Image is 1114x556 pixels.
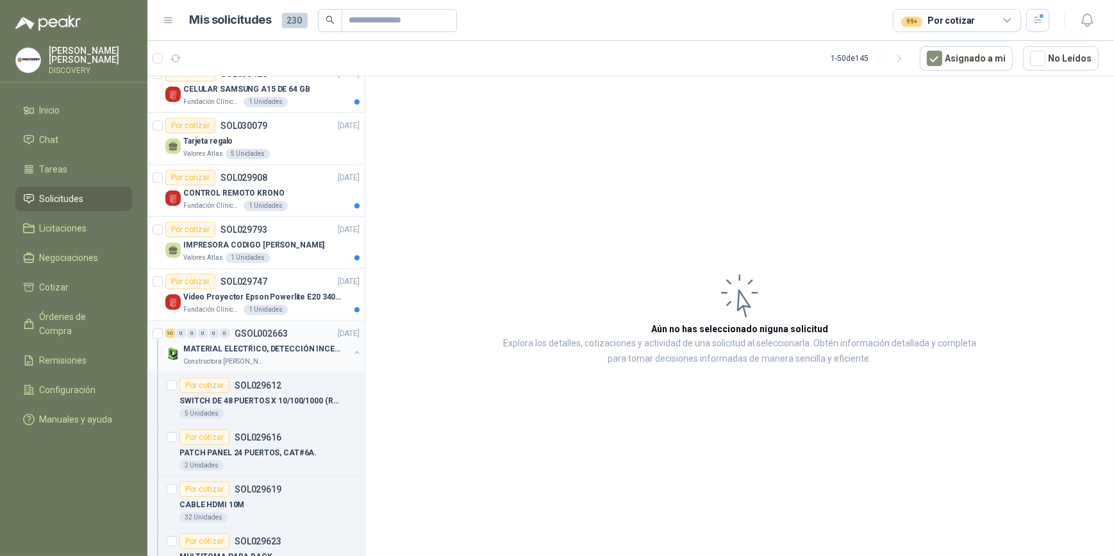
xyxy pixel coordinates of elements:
div: Por cotizar [179,378,229,393]
span: Negociaciones [40,251,99,265]
button: Asignado a mi [920,46,1013,71]
span: Manuales y ayuda [40,412,113,426]
a: Por cotizarSOL030079[DATE] Tarjeta regaloValores Atlas5 Unidades [147,113,365,165]
a: Por cotizarSOL029908[DATE] Company LogoCONTROL REMOTO KRONOFundación Clínica Shaio1 Unidades [147,165,365,217]
p: Fundación Clínica Shaio [183,97,241,107]
a: Órdenes de Compra [15,305,132,343]
span: Tareas [40,162,68,176]
img: Company Logo [165,190,181,206]
p: Video Proyector Epson Powerlite E20 3400 Lumens [183,291,343,303]
p: SOL030079 [220,121,267,130]
span: 230 [282,13,308,28]
img: Logo peakr [15,15,81,31]
a: Chat [15,128,132,152]
div: Por cotizar [179,430,229,445]
p: SOL029623 [235,537,281,546]
div: 1 - 50 de 145 [831,48,910,69]
div: 99+ [901,17,922,27]
div: 5 Unidades [226,149,270,159]
a: Por cotizarSOL029747[DATE] Company LogoVideo Proyector Epson Powerlite E20 3400 LumensFundación C... [147,269,365,321]
a: Licitaciones [15,216,132,240]
p: [DATE] [338,276,360,288]
p: [DATE] [338,120,360,132]
div: Por cotizar [165,222,215,237]
p: SWITCH DE 48 PUERTOS X 10/100/1000 (RJ-45) PUERTOS,POE, 4 X 1000X SFP, CAPA 3 [179,395,339,407]
p: SOL029612 [235,381,281,390]
span: Órdenes de Compra [40,310,120,338]
p: DISCOVERY [49,67,132,74]
p: Fundación Clínica Shaio [183,201,241,211]
p: Valores Atlas [183,253,223,263]
a: Por cotizarSOL029612SWITCH DE 48 PUERTOS X 10/100/1000 (RJ-45) PUERTOS,POE, 4 X 1000X SFP, CAPA 3... [147,373,365,425]
img: Company Logo [165,87,181,102]
p: SOL029616 [235,433,281,442]
button: No Leídos [1023,46,1099,71]
div: 0 [198,329,208,338]
p: CELULAR SAMSUNG A15 DE 64 GB [183,83,310,96]
span: Remisiones [40,353,87,367]
p: CONTROL REMOTO KRONO [183,187,285,199]
p: Explora los detalles, cotizaciones y actividad de una solicitud al seleccionarla. Obtén informaci... [494,336,986,367]
div: Por cotizar [179,534,229,549]
a: Tareas [15,157,132,181]
a: Solicitudes [15,187,132,211]
p: Constructora [PERSON_NAME] - Administrativo [183,357,264,367]
div: Por cotizar [179,482,229,497]
h3: Aún no has seleccionado niguna solicitud [651,322,828,336]
img: Company Logo [165,294,181,310]
div: 5 Unidades [179,409,224,419]
div: Por cotizar [165,170,215,185]
div: 0 [220,329,229,338]
a: Inicio [15,98,132,122]
p: [DATE] [338,328,360,340]
p: PATCH PANEL 24 PUERTOS, CAT#6A. [179,447,317,459]
a: 10 0 0 0 0 0 GSOL002663[DATE] Company LogoMATERIAL ELECTRICO, DETECCIÓN INCENDIOS Y CCTVConstruct... [165,326,362,367]
a: Remisiones [15,348,132,373]
a: Por cotizarSOL030426[DATE] Company LogoCELULAR SAMSUNG A15 DE 64 GBFundación Clínica Shaio1 Unidades [147,61,365,113]
p: Valores Atlas [183,149,223,159]
div: 0 [209,329,219,338]
div: Por cotizar [901,13,975,28]
span: Inicio [40,103,60,117]
p: MATERIAL ELECTRICO, DETECCIÓN INCENDIOS Y CCTV [183,343,343,355]
img: Company Logo [16,48,40,72]
p: SOL029908 [220,173,267,182]
span: Licitaciones [40,221,87,235]
a: Por cotizarSOL029793[DATE] IMPRESORA CODIGO [PERSON_NAME]Valores Atlas1 Unidades [147,217,365,269]
div: 0 [187,329,197,338]
p: IMPRESORA CODIGO [PERSON_NAME] [183,239,324,251]
div: 1 Unidades [244,97,288,107]
div: 10 [165,329,175,338]
a: Por cotizarSOL029619CABLE HDMI 10M32 Unidades [147,476,365,528]
div: 2 Unidades [179,460,224,471]
div: 0 [176,329,186,338]
div: 32 Unidades [179,512,228,523]
span: Configuración [40,383,96,397]
div: 1 Unidades [244,305,288,315]
p: SOL029793 [220,225,267,234]
a: Por cotizarSOL029616PATCH PANEL 24 PUERTOS, CAT#6A.2 Unidades [147,425,365,476]
img: Company Logo [165,346,181,362]
a: Negociaciones [15,246,132,270]
a: Manuales y ayuda [15,407,132,432]
span: Chat [40,133,59,147]
div: Por cotizar [165,118,215,133]
p: [DATE] [338,224,360,236]
div: 1 Unidades [226,253,270,263]
span: Cotizar [40,280,69,294]
h1: Mis solicitudes [190,11,272,29]
p: SOL029747 [220,277,267,286]
p: Tarjeta regalo [183,135,233,147]
a: Cotizar [15,275,132,299]
span: search [326,15,335,24]
p: SOL029619 [235,485,281,494]
p: Fundación Clínica Shaio [183,305,241,315]
div: 1 Unidades [244,201,288,211]
p: SOL030426 [220,69,267,78]
p: [DATE] [338,172,360,184]
p: CABLE HDMI 10M [179,499,244,511]
span: Solicitudes [40,192,84,206]
div: Por cotizar [165,274,215,289]
p: [PERSON_NAME] [PERSON_NAME] [49,46,132,64]
a: Configuración [15,378,132,402]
